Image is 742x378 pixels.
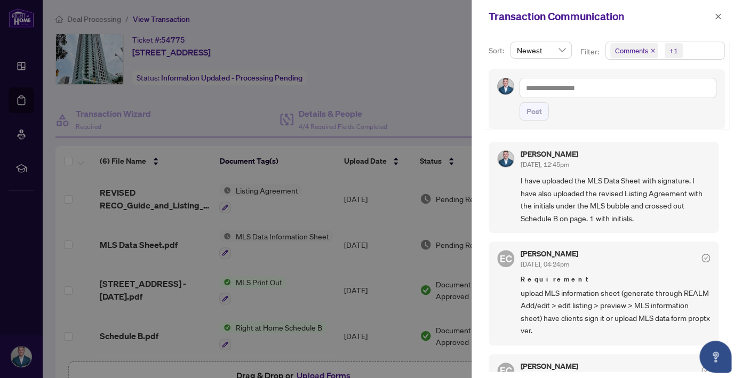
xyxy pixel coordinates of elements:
[521,274,710,285] span: Requirement
[521,160,569,168] span: [DATE], 12:45pm
[489,45,506,57] p: Sort:
[498,151,514,167] img: Profile Icon
[521,363,578,370] h5: [PERSON_NAME]
[500,251,512,266] span: EC
[610,43,658,58] span: Comments
[498,78,514,94] img: Profile Icon
[489,9,711,25] div: Transaction Communication
[517,42,565,58] span: Newest
[650,48,656,53] span: close
[701,254,710,262] span: check-circle
[699,341,731,373] button: Open asap
[701,366,710,375] span: check-circle
[521,150,578,158] h5: [PERSON_NAME]
[521,250,578,258] h5: [PERSON_NAME]
[521,174,710,224] span: I have uploaded the MLS Data Sheet with signature. I have also uploaded the revised Listing Agree...
[669,45,678,56] div: +1
[521,287,710,337] span: upload MLS information sheet (generate through REALM Add/edit > edit listing > preview > MLS info...
[714,13,722,20] span: close
[615,45,648,56] span: Comments
[521,260,569,268] span: [DATE], 04:24pm
[520,102,549,120] button: Post
[580,46,601,58] p: Filter:
[500,363,512,378] span: EC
